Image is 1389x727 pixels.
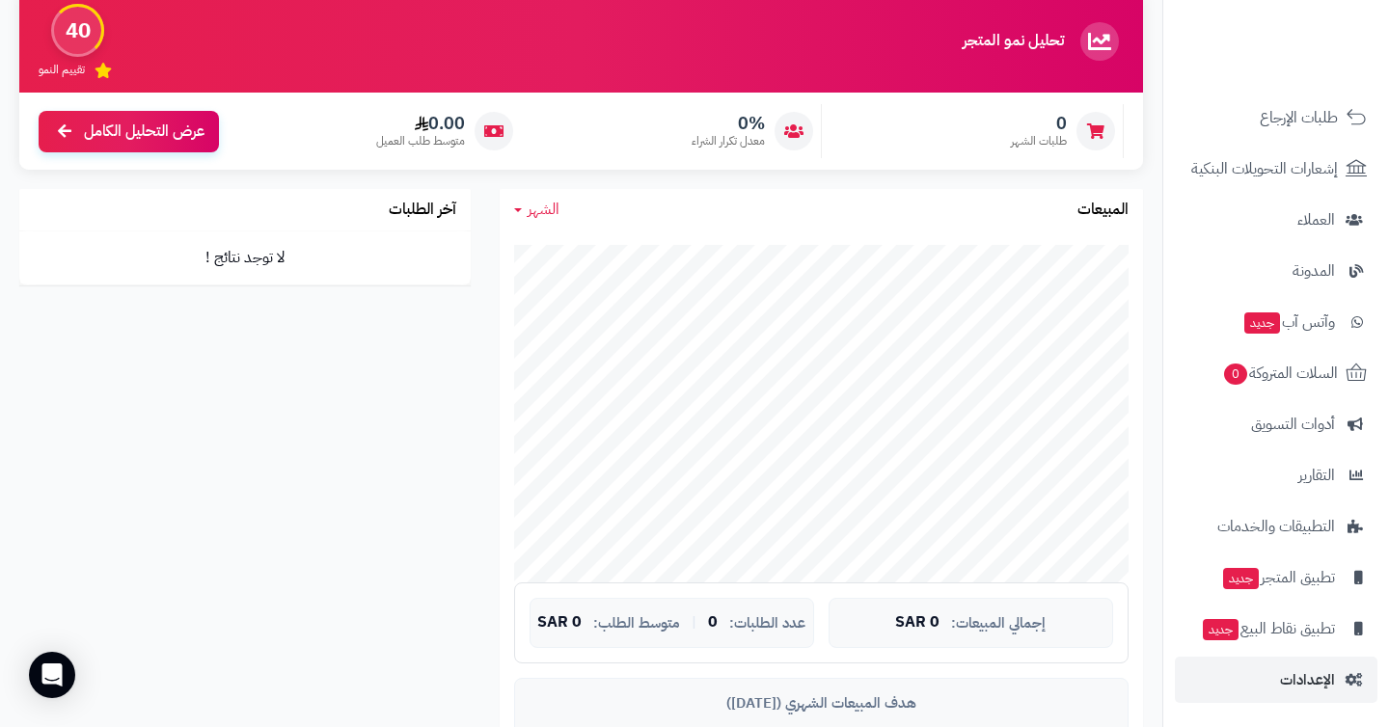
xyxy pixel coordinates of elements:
[1175,606,1377,652] a: تطبيق نقاط البيعجديد
[1077,202,1129,219] h3: المبيعات
[1175,554,1377,601] a: تطبيق المتجرجديد
[537,614,582,632] span: 0 SAR
[692,133,765,149] span: معدل تكرار الشراء
[1258,49,1371,90] img: logo-2.png
[1175,657,1377,703] a: الإعدادات
[593,615,680,632] span: متوسط الطلب:
[1244,312,1280,334] span: جديد
[528,198,559,221] span: الشهر
[1223,568,1259,589] span: جديد
[1175,248,1377,294] a: المدونة
[1175,197,1377,243] a: العملاء
[1260,104,1338,131] span: طلبات الإرجاع
[951,615,1046,632] span: إجمالي المبيعات:
[1224,363,1247,385] span: 0
[1222,360,1338,387] span: السلات المتروكة
[389,202,456,219] h3: آخر الطلبات
[1217,513,1335,540] span: التطبيقات والخدمات
[1175,94,1377,141] a: طلبات الإرجاع
[1242,309,1335,336] span: وآتس آب
[1011,133,1067,149] span: طلبات الشهر
[708,614,718,632] span: 0
[84,121,204,143] span: عرض التحليل الكامل
[1203,619,1239,640] span: جديد
[1175,503,1377,550] a: التطبيقات والخدمات
[1298,462,1335,489] span: التقارير
[692,615,696,630] span: |
[19,231,471,284] td: لا توجد نتائج !
[1175,146,1377,192] a: إشعارات التحويلات البنكية
[1191,155,1338,182] span: إشعارات التحويلات البنكية
[29,652,75,698] div: Open Intercom Messenger
[1175,299,1377,345] a: وآتس آبجديد
[1221,564,1335,591] span: تطبيق المتجر
[1251,411,1335,438] span: أدوات التسويق
[1280,666,1335,693] span: الإعدادات
[376,113,465,134] span: 0.00
[1175,452,1377,498] a: التقارير
[1297,206,1335,233] span: العملاء
[1175,350,1377,396] a: السلات المتروكة0
[376,133,465,149] span: متوسط طلب العميل
[1175,401,1377,447] a: أدوات التسويق
[692,113,765,134] span: 0%
[1293,257,1335,284] span: المدونة
[895,614,940,632] span: 0 SAR
[729,615,805,632] span: عدد الطلبات:
[1201,615,1335,642] span: تطبيق نقاط البيع
[514,199,559,221] a: الشهر
[39,111,219,152] a: عرض التحليل الكامل
[1011,113,1067,134] span: 0
[963,33,1064,50] h3: تحليل نمو المتجر
[39,62,85,78] span: تقييم النمو
[530,693,1113,714] div: هدف المبيعات الشهري ([DATE])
